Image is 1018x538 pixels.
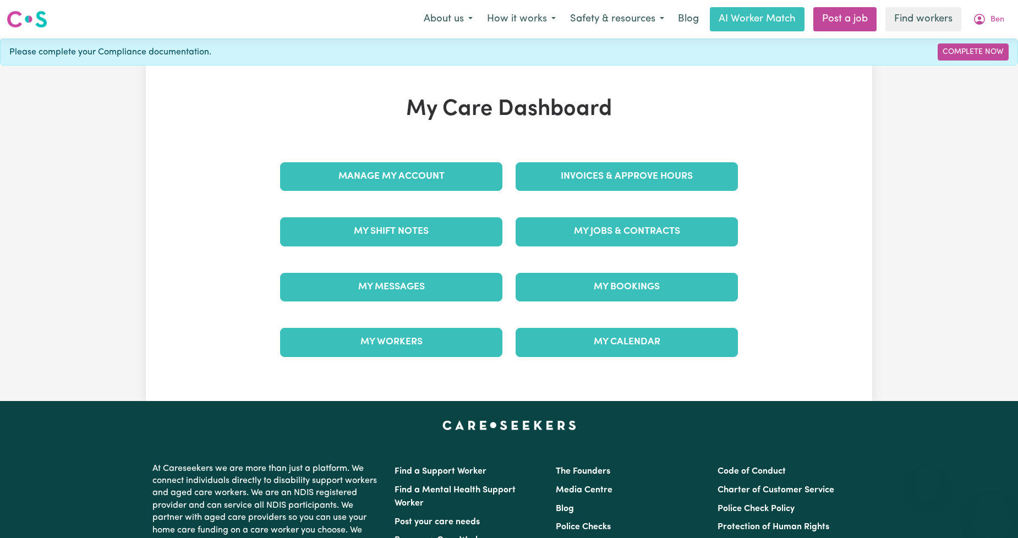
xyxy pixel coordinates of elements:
button: Safety & resources [563,8,671,31]
a: Careseekers home page [442,421,576,430]
a: Find workers [885,7,961,31]
span: Ben [990,14,1004,26]
a: The Founders [556,467,610,476]
img: Careseekers logo [7,9,47,29]
a: Blog [671,7,705,31]
a: My Jobs & Contracts [516,217,738,246]
a: Manage My Account [280,162,502,191]
a: My Messages [280,273,502,301]
a: My Shift Notes [280,217,502,246]
a: Protection of Human Rights [718,523,829,531]
iframe: Button to launch messaging window [974,494,1009,529]
a: Post a job [813,7,877,31]
a: Blog [556,504,574,513]
a: Careseekers logo [7,7,47,32]
a: Media Centre [556,486,612,495]
a: Code of Conduct [718,467,786,476]
a: Find a Support Worker [395,467,486,476]
a: Complete Now [938,43,1009,61]
a: Post your care needs [395,518,480,526]
a: Police Checks [556,523,611,531]
a: My Workers [280,328,502,356]
a: Find a Mental Health Support Worker [395,486,516,508]
a: My Calendar [516,328,738,356]
button: About us [417,8,480,31]
h1: My Care Dashboard [273,96,745,123]
span: Please complete your Compliance documentation. [9,46,211,59]
button: My Account [966,8,1011,31]
a: My Bookings [516,273,738,301]
a: Police Check Policy [718,504,795,513]
a: Invoices & Approve Hours [516,162,738,191]
button: How it works [480,8,563,31]
a: AI Worker Match [710,7,804,31]
a: Charter of Customer Service [718,486,834,495]
iframe: Close message [917,468,939,490]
